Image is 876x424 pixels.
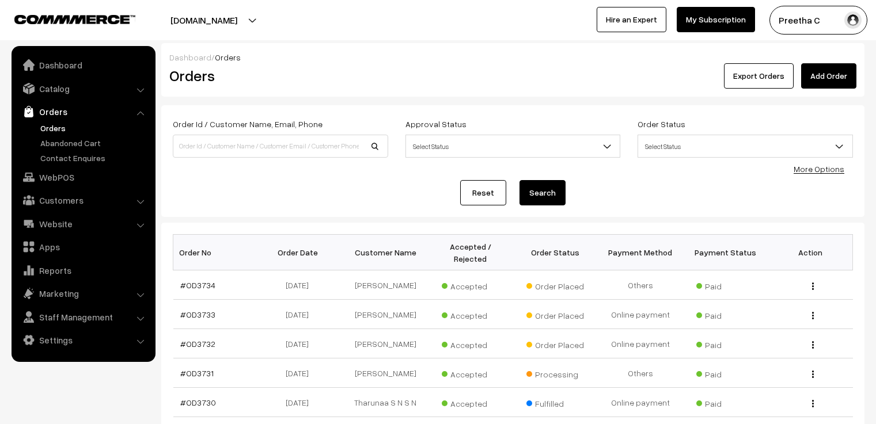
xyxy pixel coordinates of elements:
span: Paid [696,365,754,380]
th: Customer Name [343,235,428,270]
a: Hire an Expert [597,7,666,32]
a: #OD3731 [180,368,214,378]
span: Paid [696,277,754,292]
img: Menu [812,341,814,349]
a: #OD3732 [180,339,215,349]
span: Select Status [406,136,620,156]
a: Orders [37,122,151,134]
button: [DOMAIN_NAME] [130,6,278,35]
td: [DATE] [258,270,343,300]
td: Online payment [598,388,683,417]
div: / [169,51,856,63]
img: Menu [812,282,814,290]
a: Abandoned Cart [37,137,151,149]
a: Staff Management [14,307,151,327]
td: Online payment [598,300,683,329]
a: Customers [14,190,151,211]
td: Others [598,358,683,388]
a: Settings [14,330,151,350]
a: Dashboard [14,55,151,75]
span: Accepted [442,277,499,292]
span: Accepted [442,307,499,322]
td: [DATE] [258,329,343,358]
a: Dashboard [169,52,211,62]
span: Order Placed [526,307,584,322]
td: [PERSON_NAME] [343,329,428,358]
th: Order Status [513,235,598,270]
a: Reset [460,180,506,205]
a: More Options [794,164,844,174]
span: Paid [696,336,754,351]
a: WebPOS [14,167,151,188]
a: #OD3733 [180,310,215,319]
span: Order Placed [526,336,584,351]
th: Order No [173,235,259,270]
th: Order Date [258,235,343,270]
button: Export Orders [724,63,794,89]
button: Preetha C [769,6,867,35]
td: Online payment [598,329,683,358]
td: [PERSON_NAME] [343,300,428,329]
span: Paid [696,395,754,410]
label: Approval Status [405,118,467,130]
a: Orders [14,101,151,122]
span: Paid [696,307,754,322]
img: Menu [812,370,814,378]
th: Payment Method [598,235,683,270]
a: COMMMERCE [14,12,115,25]
th: Accepted / Rejected [428,235,513,270]
img: user [844,12,862,29]
span: Select Status [638,135,853,158]
span: Accepted [442,365,499,380]
label: Order Id / Customer Name, Email, Phone [173,118,323,130]
a: Add Order [801,63,856,89]
a: Apps [14,236,151,257]
span: Accepted [442,395,499,410]
span: Order Placed [526,277,584,292]
td: [DATE] [258,300,343,329]
td: Tharunaa S N S N [343,388,428,417]
th: Action [768,235,853,270]
td: Others [598,270,683,300]
span: Accepted [442,336,499,351]
img: Menu [812,400,814,407]
button: Search [519,180,566,205]
a: Reports [14,260,151,281]
input: Order Id / Customer Name / Customer Email / Customer Phone [173,135,388,158]
span: Select Status [405,135,621,158]
a: My Subscription [677,7,755,32]
a: Website [14,213,151,234]
span: Orders [215,52,241,62]
img: COMMMERCE [14,15,135,24]
span: Select Status [638,136,852,156]
td: [PERSON_NAME] [343,358,428,388]
td: [DATE] [258,358,343,388]
td: [PERSON_NAME] [343,270,428,300]
a: #OD3734 [180,280,215,290]
a: Catalog [14,78,151,99]
th: Payment Status [683,235,768,270]
h2: Orders [169,67,387,85]
a: #OD3730 [180,398,216,407]
td: [DATE] [258,388,343,417]
a: Contact Enquires [37,152,151,164]
label: Order Status [638,118,685,130]
span: Fulfilled [526,395,584,410]
span: Processing [526,365,584,380]
a: Marketing [14,283,151,304]
img: Menu [812,312,814,319]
